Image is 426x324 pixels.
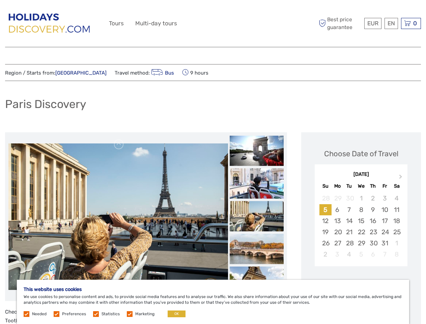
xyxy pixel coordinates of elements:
div: Choose Sunday, October 5th, 2025 [319,204,331,215]
div: Choose Sunday, October 12th, 2025 [319,215,331,226]
div: Choose Wednesday, October 8th, 2025 [355,204,367,215]
img: 016c7696a660403e8de206e69c3c191e_slider_thumbnail.jpg [230,201,284,232]
div: Choose Monday, October 27th, 2025 [332,238,343,249]
div: Th [367,182,379,191]
div: Choose Wednesday, October 29th, 2025 [355,238,367,249]
div: Not available Thursday, November 6th, 2025 [367,249,379,260]
div: Not available Friday, October 3rd, 2025 [379,193,391,204]
button: Next Month [396,173,407,184]
h1: Paris Discovery [5,97,86,111]
div: Not available Friday, November 7th, 2025 [379,249,391,260]
div: Mo [332,182,343,191]
div: Choose Monday, October 13th, 2025 [332,215,343,226]
div: Not available Saturday, November 8th, 2025 [391,249,402,260]
a: Multi-day tours [135,19,177,28]
label: Needed [32,311,47,317]
div: Not available Wednesday, November 5th, 2025 [355,249,367,260]
div: We use cookies to personalise content and ads, to provide social media features and to analyse ou... [17,280,409,324]
div: Choose Saturday, November 1st, 2025 [391,238,402,249]
a: Bus [150,70,174,76]
label: Marketing [135,311,154,317]
div: Choose Sunday, October 26th, 2025 [319,238,331,249]
div: [DATE] [315,171,407,178]
div: Choose Saturday, October 18th, 2025 [391,215,402,226]
div: Choose Tuesday, October 7th, 2025 [343,204,355,215]
div: Choose Date of Travel [324,148,398,159]
div: Choose Saturday, October 25th, 2025 [391,226,402,238]
div: Not available Saturday, October 4th, 2025 [391,193,402,204]
div: Not available Monday, November 3rd, 2025 [332,249,343,260]
div: Choose Saturday, October 11th, 2025 [391,204,402,215]
label: Preferences [62,311,86,317]
div: Su [319,182,331,191]
div: Fr [379,182,391,191]
div: Choose Sunday, November 2nd, 2025 [319,249,331,260]
div: Choose Friday, October 24th, 2025 [379,226,391,238]
div: Choose Tuesday, November 4th, 2025 [343,249,355,260]
div: Tu [343,182,355,191]
div: Not available Thursday, October 2nd, 2025 [367,193,379,204]
div: Choose Friday, October 31st, 2025 [379,238,391,249]
div: Not available Tuesday, September 30th, 2025 [343,193,355,204]
label: Statistics [102,311,120,317]
img: 016c7696a660403e8de206e69c3c191e_main_slider.jpg [8,143,228,290]
div: Choose Friday, October 10th, 2025 [379,204,391,215]
div: Not available Sunday, September 28th, 2025 [319,193,331,204]
div: Choose Friday, October 17th, 2025 [379,215,391,226]
div: Choose Tuesday, October 21st, 2025 [343,226,355,238]
h5: This website uses cookies [24,287,402,292]
a: Tours [109,19,124,28]
img: 0d8a2bf6a9274132bfde1111c197551e_slider_thumbnail.jpg [230,168,284,199]
div: We [355,182,367,191]
img: 2849-66674d71-96b1-4d9c-b928-d961c8bc93f0_logo_big.png [5,10,95,37]
div: Choose Sunday, October 19th, 2025 [319,226,331,238]
span: Travel method: [115,68,174,77]
button: OK [168,310,186,317]
div: Choose Thursday, October 23rd, 2025 [367,226,379,238]
img: c749a054ac854b0496ea201baa1705f3_slider_thumbnail.jpg [230,267,284,297]
div: Choose Monday, October 20th, 2025 [332,226,343,238]
span: Region / Starts from: [5,70,107,77]
div: Choose Thursday, October 16th, 2025 [367,215,379,226]
div: Sa [391,182,402,191]
div: Choose Wednesday, October 22nd, 2025 [355,226,367,238]
div: Choose Tuesday, October 14th, 2025 [343,215,355,226]
div: Choose Thursday, October 9th, 2025 [367,204,379,215]
div: Choose Thursday, October 30th, 2025 [367,238,379,249]
div: Choose Wednesday, October 15th, 2025 [355,215,367,226]
img: ddcb2fe39f86444bb797ffa152b8af7f_slider_thumbnail.jpg [230,136,284,166]
div: Choose Tuesday, October 28th, 2025 [343,238,355,249]
span: 0 [412,20,418,27]
img: 35ff1e09f1084691bdae0647cc2a47b7_slider_thumbnail.jpg [230,234,284,264]
div: month 2025-10 [317,193,405,260]
div: Not available Wednesday, October 1st, 2025 [355,193,367,204]
div: Choose Monday, October 6th, 2025 [332,204,343,215]
span: Best price guarantee [317,16,363,31]
span: EUR [367,20,378,27]
span: 9 hours [182,68,208,77]
div: EN [385,18,398,29]
div: Not available Monday, September 29th, 2025 [332,193,343,204]
a: [GEOGRAPHIC_DATA] [55,70,107,76]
